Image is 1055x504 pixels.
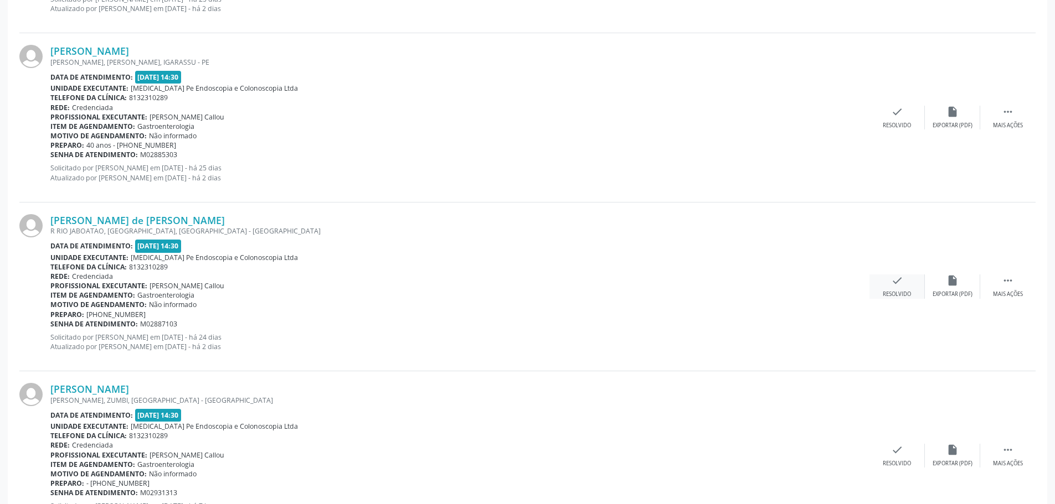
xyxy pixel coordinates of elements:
[891,274,903,287] i: check
[50,479,84,488] b: Preparo:
[50,332,869,351] p: Solicitado por [PERSON_NAME] em [DATE] - há 24 dias Atualizado por [PERSON_NAME] em [DATE] - há 2...
[19,45,43,68] img: img
[150,281,224,290] span: [PERSON_NAME] Callou
[946,274,959,287] i: insert_drive_file
[933,290,972,298] div: Exportar (PDF)
[50,300,147,309] b: Motivo de agendamento:
[50,262,127,272] b: Telefone da clínica:
[50,84,128,93] b: Unidade executante:
[131,84,298,93] span: [MEDICAL_DATA] Pe Endoscopia e Colonoscopia Ltda
[86,141,176,150] span: 40 anos - [PHONE_NUMBER]
[135,409,182,422] span: [DATE] 14:30
[50,93,127,102] b: Telefone da clínica:
[883,122,911,129] div: Resolvido
[86,310,146,319] span: [PHONE_NUMBER]
[50,122,135,131] b: Item de agendamento:
[137,122,194,131] span: Gastroenterologia
[50,411,133,420] b: Data de atendimento:
[131,422,298,431] span: [MEDICAL_DATA] Pe Endoscopia e Colonoscopia Ltda
[72,272,113,281] span: Credenciada
[1002,274,1014,287] i: 
[891,444,903,456] i: check
[50,214,225,226] a: [PERSON_NAME] de [PERSON_NAME]
[140,319,177,329] span: M02887103
[933,122,972,129] div: Exportar (PDF)
[50,241,133,251] b: Data de atendimento:
[72,440,113,450] span: Credenciada
[50,281,147,290] b: Profissional executante:
[1002,106,1014,118] i: 
[50,431,127,440] b: Telefone da clínica:
[883,460,911,467] div: Resolvido
[137,460,194,469] span: Gastroenterologia
[149,300,197,309] span: Não informado
[50,163,869,182] p: Solicitado por [PERSON_NAME] em [DATE] - há 25 dias Atualizado por [PERSON_NAME] em [DATE] - há 2...
[19,214,43,237] img: img
[946,444,959,456] i: insert_drive_file
[150,450,224,460] span: [PERSON_NAME] Callou
[129,93,168,102] span: 8132310289
[50,131,147,141] b: Motivo de agendamento:
[137,290,194,300] span: Gastroenterologia
[131,253,298,262] span: [MEDICAL_DATA] Pe Endoscopia e Colonoscopia Ltda
[993,460,1023,467] div: Mais ações
[150,112,224,122] span: [PERSON_NAME] Callou
[933,460,972,467] div: Exportar (PDF)
[50,112,147,122] b: Profissional executante:
[50,440,70,450] b: Rede:
[993,122,1023,129] div: Mais ações
[50,488,138,497] b: Senha de atendimento:
[50,272,70,281] b: Rede:
[50,72,133,82] b: Data de atendimento:
[19,383,43,406] img: img
[135,240,182,252] span: [DATE] 14:30
[50,226,869,236] div: R RIO JABOATAO, [GEOGRAPHIC_DATA], [GEOGRAPHIC_DATA] - [GEOGRAPHIC_DATA]
[883,290,911,298] div: Resolvido
[50,450,147,460] b: Profissional executante:
[993,290,1023,298] div: Mais ações
[50,469,147,479] b: Motivo de agendamento:
[72,103,113,112] span: Credenciada
[50,58,869,67] div: [PERSON_NAME], [PERSON_NAME], IGARASSU - PE
[129,431,168,440] span: 8132310289
[50,45,129,57] a: [PERSON_NAME]
[50,319,138,329] b: Senha de atendimento:
[149,131,197,141] span: Não informado
[50,310,84,319] b: Preparo:
[50,383,129,395] a: [PERSON_NAME]
[50,290,135,300] b: Item de agendamento:
[135,71,182,84] span: [DATE] 14:30
[86,479,150,488] span: - [PHONE_NUMBER]
[50,396,869,405] div: [PERSON_NAME], ZUMBI, [GEOGRAPHIC_DATA] - [GEOGRAPHIC_DATA]
[50,103,70,112] b: Rede:
[891,106,903,118] i: check
[50,141,84,150] b: Preparo:
[50,422,128,431] b: Unidade executante:
[1002,444,1014,456] i: 
[50,253,128,262] b: Unidade executante:
[129,262,168,272] span: 8132310289
[149,469,197,479] span: Não informado
[50,150,138,159] b: Senha de atendimento:
[50,460,135,469] b: Item de agendamento:
[140,488,177,497] span: M02931313
[946,106,959,118] i: insert_drive_file
[140,150,177,159] span: M02885303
